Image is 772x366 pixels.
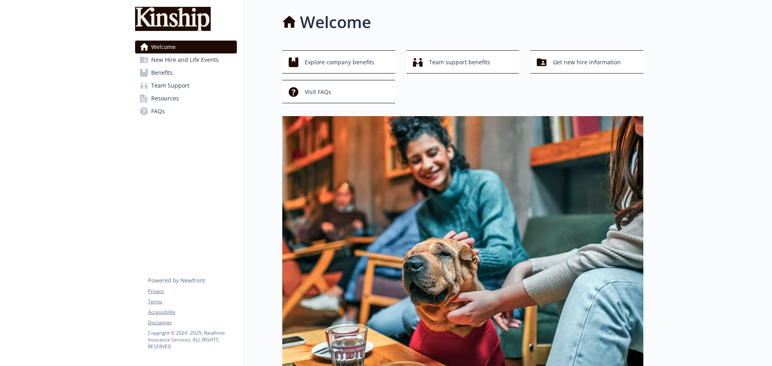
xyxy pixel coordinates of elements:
[151,53,219,66] span: New Hire and Life Events
[305,55,374,70] span: Explore company benefits
[300,10,371,34] h1: Welcome
[151,79,189,92] span: Team Support
[148,329,236,350] p: Copyright © 2024 - 2025 , Newfront Insurance Services, ALL RIGHTS RESERVED
[148,319,236,326] a: Disclaimer
[282,50,395,74] button: Explore company benefits
[305,84,331,100] span: Visit FAQs
[148,298,236,305] a: Terms
[429,55,490,70] span: Team support benefits
[135,105,237,118] a: FAQs
[151,105,165,118] span: FAQs
[148,309,236,316] a: Accessibility
[151,41,176,53] span: Welcome
[530,50,643,74] button: Get new hire information
[151,92,179,105] span: Resources
[135,79,237,92] a: Team Support
[135,66,237,79] a: Benefits
[407,50,519,74] button: Team support benefits
[148,288,236,295] a: Privacy
[135,53,237,66] a: New Hire and Life Events
[282,80,395,103] button: Visit FAQs
[135,41,237,53] a: Welcome
[553,55,621,70] span: Get new hire information
[135,92,237,105] a: Resources
[151,66,173,79] span: Benefits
